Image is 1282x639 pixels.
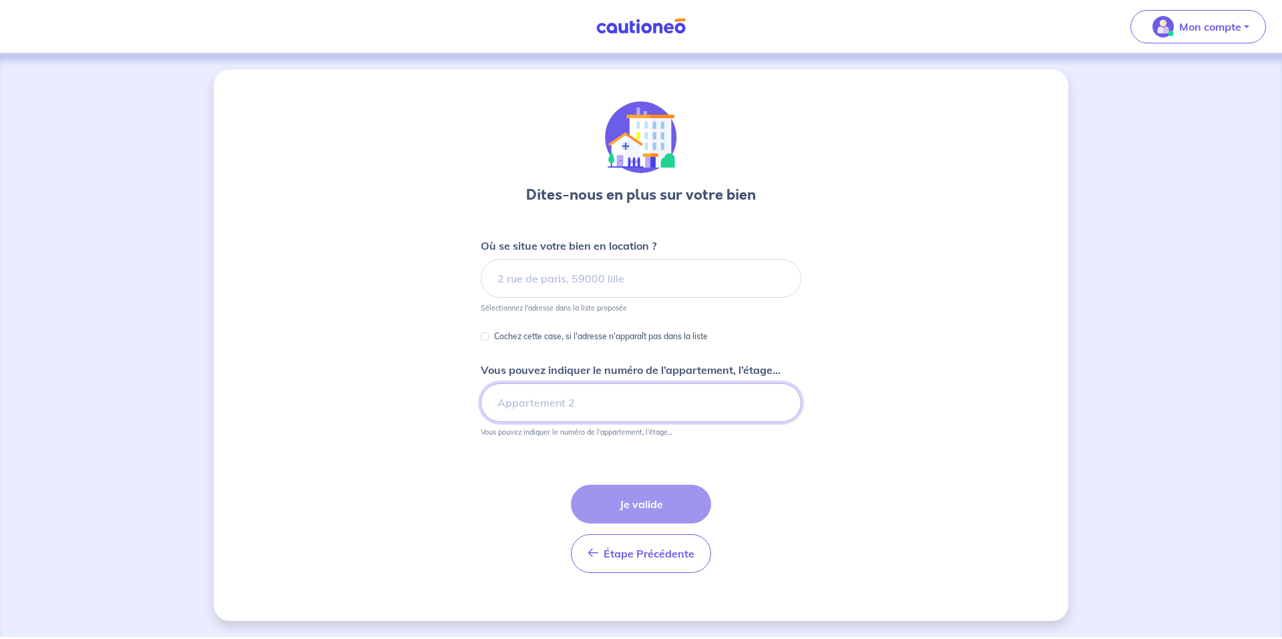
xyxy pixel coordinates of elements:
button: Étape Précédente [571,534,711,573]
img: illu_houses.svg [605,101,677,174]
p: Où se situe votre bien en location ? [481,238,656,254]
p: Vous pouvez indiquer le numéro de l’appartement, l’étage... [481,427,672,437]
input: 2 rue de paris, 59000 lille [481,259,801,298]
img: Cautioneo [591,18,691,35]
h3: Dites-nous en plus sur votre bien [526,184,756,206]
p: Mon compte [1179,19,1241,35]
span: Étape Précédente [604,547,694,560]
img: illu_account_valid_menu.svg [1152,16,1174,37]
input: Appartement 2 [481,383,801,422]
button: illu_account_valid_menu.svgMon compte [1130,10,1266,43]
p: Vous pouvez indiquer le numéro de l’appartement, l’étage... [481,362,781,378]
p: Sélectionnez l'adresse dans la liste proposée [481,303,627,312]
p: Cochez cette case, si l'adresse n'apparaît pas dans la liste [494,329,708,345]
